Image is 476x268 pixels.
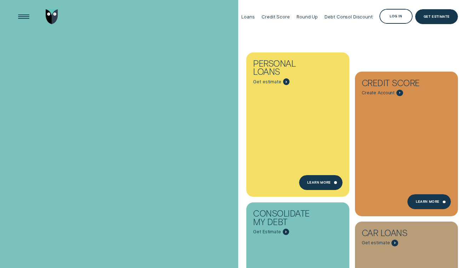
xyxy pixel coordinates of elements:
div: Car loans [362,229,428,240]
div: Round Up [297,14,318,19]
div: Debt Consol Discount [325,14,372,19]
div: Credit Score [262,14,289,19]
div: Loans [241,14,254,19]
a: Credit Score - Learn more [355,72,458,216]
div: Credit Score [362,79,428,90]
div: Personal loans [253,59,319,78]
span: Get estimate [362,240,390,246]
img: Wisr [46,9,58,24]
a: Learn more [407,194,451,209]
button: Open Menu [16,9,31,24]
a: Learn more [299,175,343,190]
a: Get Estimate [415,9,458,24]
span: Create Account [362,90,395,96]
span: Get Estimate [253,229,281,235]
button: Log in [379,9,412,24]
span: Get estimate [253,79,281,85]
a: Personal loans - Learn more [246,52,349,197]
div: Consolidate my debt [253,209,319,228]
